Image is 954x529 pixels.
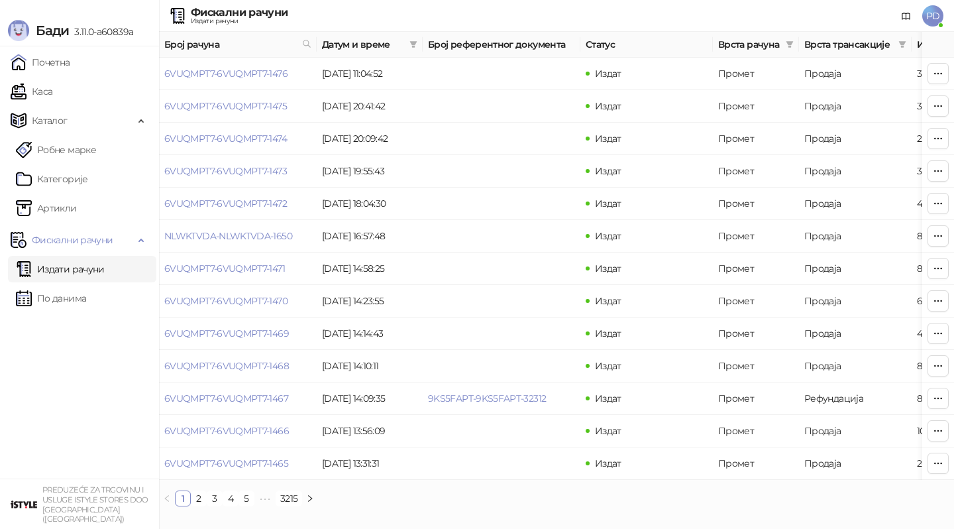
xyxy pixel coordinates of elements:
span: Издат [595,327,621,339]
td: 6VUQMPT7-6VUQMPT7-1465 [159,447,317,480]
a: NLWKTVDA-NLWKTVDA-1650 [164,230,292,242]
td: [DATE] 13:56:09 [317,415,423,447]
li: 2 [191,491,207,506]
td: Продаја [799,155,912,188]
a: Категорије [16,166,88,192]
small: PREDUZEĆE ZA TRGOVINU I USLUGE ISTYLE STORES DOO [GEOGRAPHIC_DATA] ([GEOGRAPHIC_DATA]) [42,485,148,524]
td: NLWKTVDA-NLWKTVDA-1650 [159,220,317,253]
a: Робне марке [16,137,96,163]
a: 6VUQMPT7-6VUQMPT7-1469 [164,327,289,339]
td: Промет [713,415,799,447]
td: Промет [713,382,799,415]
td: Промет [713,447,799,480]
a: 4 [223,491,238,506]
a: Издати рачуни [16,256,105,282]
td: Продаја [799,350,912,382]
td: Продаја [799,220,912,253]
button: right [302,491,318,506]
td: 6VUQMPT7-6VUQMPT7-1472 [159,188,317,220]
span: Издат [595,392,621,404]
td: Продаја [799,285,912,318]
th: Статус [580,32,713,58]
span: filter [896,34,909,54]
td: Промет [713,220,799,253]
a: 6VUQMPT7-6VUQMPT7-1473 [164,165,287,177]
td: [DATE] 18:04:30 [317,188,423,220]
td: Промет [713,285,799,318]
span: filter [786,40,794,48]
span: Издат [595,165,621,177]
a: 9KS5FAPT-9KS5FAPT-32312 [428,392,546,404]
a: 6VUQMPT7-6VUQMPT7-1468 [164,360,289,372]
span: filter [898,40,906,48]
a: 5 [239,491,254,506]
a: 6VUQMPT7-6VUQMPT7-1467 [164,392,288,404]
span: Издат [595,68,621,80]
li: Претходна страна [159,491,175,506]
td: Промет [713,253,799,285]
a: 6VUQMPT7-6VUQMPT7-1476 [164,68,288,80]
a: Документација [896,5,917,27]
td: Рефундација [799,382,912,415]
td: [DATE] 14:10:11 [317,350,423,382]
th: Број рачуна [159,32,317,58]
li: Следећих 5 Страна [254,491,276,506]
span: filter [407,34,420,54]
a: 1 [176,491,190,506]
span: Врста рачуна [718,37,780,52]
span: Издат [595,230,621,242]
li: 5 [238,491,254,506]
td: Промет [713,155,799,188]
td: Продаја [799,415,912,447]
td: [DATE] 14:58:25 [317,253,423,285]
td: Продаја [799,58,912,90]
th: Врста рачуна [713,32,799,58]
span: 3.11.0-a60839a [69,26,133,38]
span: right [306,495,314,502]
a: 6VUQMPT7-6VUQMPT7-1465 [164,457,288,469]
td: [DATE] 14:14:43 [317,318,423,350]
td: Продаја [799,447,912,480]
td: 6VUQMPT7-6VUQMPT7-1471 [159,253,317,285]
span: Издат [595,425,621,437]
td: 6VUQMPT7-6VUQMPT7-1468 [159,350,317,382]
td: Промет [713,123,799,155]
td: [DATE] 20:41:42 [317,90,423,123]
li: 3 [207,491,223,506]
span: Издат [595,360,621,372]
td: 6VUQMPT7-6VUQMPT7-1469 [159,318,317,350]
td: [DATE] 16:57:48 [317,220,423,253]
td: Промет [713,58,799,90]
li: 3215 [276,491,302,506]
th: Врста трансакције [799,32,912,58]
li: Следећа страна [302,491,318,506]
img: Logo [8,20,29,41]
span: Издат [595,457,621,469]
li: 1 [175,491,191,506]
td: [DATE] 13:31:31 [317,447,423,480]
th: Број референтног документа [423,32,580,58]
a: ArtikliАртикли [16,195,77,221]
span: Врста трансакције [804,37,893,52]
button: left [159,491,175,506]
td: [DATE] 14:09:35 [317,382,423,415]
a: 6VUQMPT7-6VUQMPT7-1475 [164,100,287,112]
a: 6VUQMPT7-6VUQMPT7-1470 [164,295,288,307]
span: Издат [595,133,621,145]
span: PD [922,5,943,27]
td: 6VUQMPT7-6VUQMPT7-1466 [159,415,317,447]
a: 3215 [276,491,301,506]
a: Каса [11,78,52,105]
td: [DATE] 19:55:43 [317,155,423,188]
div: Фискални рачуни [191,7,288,18]
td: Продаја [799,253,912,285]
li: 4 [223,491,238,506]
td: Продаја [799,90,912,123]
td: Промет [713,90,799,123]
a: 6VUQMPT7-6VUQMPT7-1474 [164,133,287,145]
td: Промет [713,188,799,220]
img: 64x64-companyLogo-77b92cf4-9946-4f36-9751-bf7bb5fd2c7d.png [11,491,37,518]
td: 6VUQMPT7-6VUQMPT7-1470 [159,285,317,318]
a: 6VUQMPT7-6VUQMPT7-1472 [164,198,287,209]
td: Продаја [799,188,912,220]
